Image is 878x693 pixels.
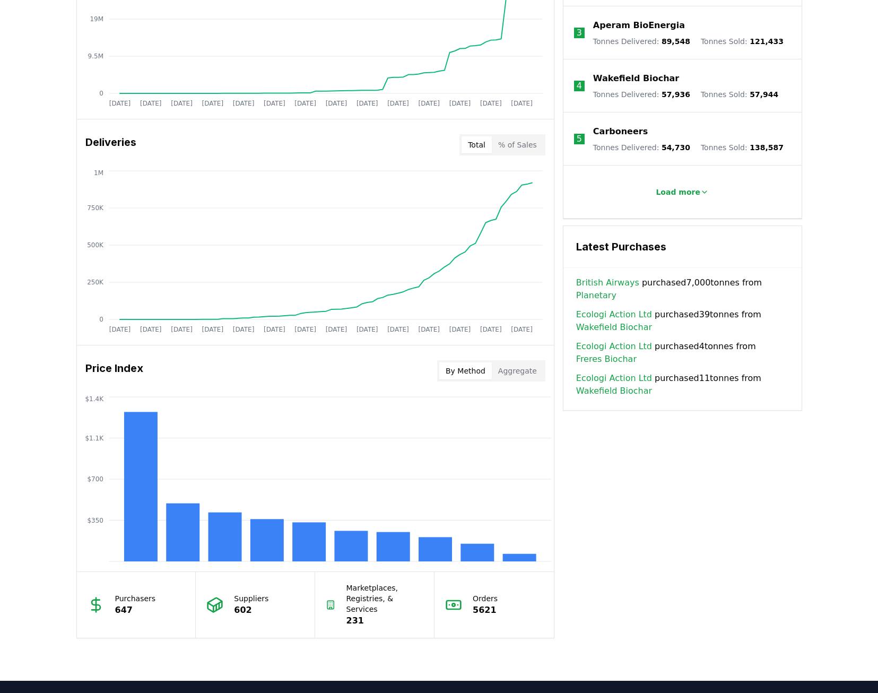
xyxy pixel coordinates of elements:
p: Purchasers [115,593,156,604]
p: Tonnes Delivered : [593,36,690,47]
tspan: $350 [87,517,103,524]
p: Tonnes Sold : [701,142,784,153]
p: Tonnes Delivered : [593,142,690,153]
p: Suppliers [234,593,268,604]
tspan: [DATE] [449,100,471,107]
a: Aperam BioEnergia [593,19,685,32]
p: Load more [656,187,700,197]
a: British Airways [576,276,639,289]
tspan: 19M [90,15,103,23]
h3: Deliveries [85,134,136,155]
a: Wakefield Biochar [576,385,652,397]
a: Planetary [576,289,616,302]
tspan: [DATE] [356,326,378,333]
span: purchased 4 tonnes from [576,340,789,366]
tspan: [DATE] [480,100,502,107]
tspan: [DATE] [140,326,161,333]
tspan: [DATE] [109,326,131,333]
button: Load more [647,181,717,203]
tspan: [DATE] [449,326,471,333]
tspan: $1.4K [85,395,104,403]
h3: Latest Purchases [576,239,789,255]
a: Ecologi Action Ltd [576,372,652,385]
p: 5 [577,133,582,145]
p: Tonnes Sold : [701,36,784,47]
tspan: $700 [87,475,103,483]
tspan: 0 [99,316,103,323]
a: Freres Biochar [576,353,637,366]
tspan: [DATE] [232,326,254,333]
span: 57,944 [750,90,778,99]
tspan: 9.5M [88,53,103,60]
button: By Method [439,362,492,379]
tspan: 250K [87,279,104,286]
tspan: [DATE] [418,100,440,107]
p: 647 [115,604,156,617]
span: 89,548 [662,37,690,46]
p: Tonnes Delivered : [593,89,690,100]
span: purchased 11 tonnes from [576,372,789,397]
p: 5621 [473,604,498,617]
a: Ecologi Action Ltd [576,340,652,353]
tspan: [DATE] [387,326,409,333]
span: 57,936 [662,90,690,99]
tspan: [DATE] [109,100,131,107]
span: 138,587 [750,143,784,152]
tspan: [DATE] [511,326,533,333]
button: Total [462,136,492,153]
button: % of Sales [492,136,543,153]
tspan: 1M [94,169,103,177]
tspan: [DATE] [171,326,193,333]
tspan: [DATE] [356,100,378,107]
tspan: [DATE] [232,100,254,107]
p: Marketplaces, Registries, & Services [346,583,424,614]
tspan: [DATE] [140,100,161,107]
span: 121,433 [750,37,784,46]
tspan: [DATE] [387,100,409,107]
span: purchased 39 tonnes from [576,308,789,334]
p: Tonnes Sold : [701,89,778,100]
tspan: [DATE] [325,326,347,333]
tspan: 750K [87,204,104,212]
tspan: [DATE] [480,326,502,333]
tspan: [DATE] [325,100,347,107]
button: Aggregate [492,362,543,379]
span: purchased 7,000 tonnes from [576,276,789,302]
tspan: 0 [99,90,103,97]
tspan: [DATE] [294,100,316,107]
a: Wakefield Biochar [576,321,652,334]
tspan: [DATE] [202,326,223,333]
tspan: $1.1K [85,435,104,442]
tspan: [DATE] [202,100,223,107]
tspan: [DATE] [264,326,285,333]
p: 4 [577,80,582,92]
span: 54,730 [662,143,690,152]
tspan: [DATE] [264,100,285,107]
tspan: [DATE] [294,326,316,333]
tspan: [DATE] [511,100,533,107]
a: Wakefield Biochar [593,72,679,85]
p: 602 [234,604,268,617]
p: 231 [346,614,424,627]
p: 3 [577,27,582,39]
tspan: [DATE] [418,326,440,333]
tspan: 500K [87,241,104,249]
p: Orders [473,593,498,604]
h3: Price Index [85,360,143,382]
tspan: [DATE] [171,100,193,107]
a: Ecologi Action Ltd [576,308,652,321]
a: Carboneers [593,125,648,138]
